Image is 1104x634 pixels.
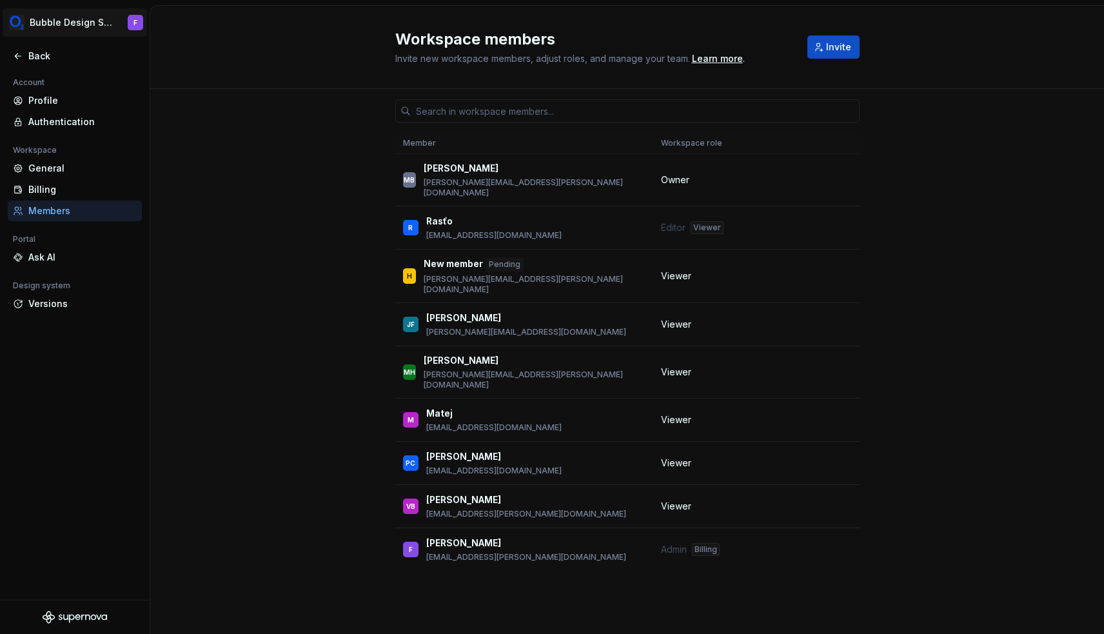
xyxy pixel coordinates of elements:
span: Owner [661,173,689,186]
div: Members [28,204,137,217]
div: Authentication [28,115,137,128]
svg: Supernova Logo [43,611,107,624]
span: Invite new workspace members, adjust roles, and manage your team. [395,53,690,64]
span: Viewer [661,500,691,513]
div: Design system [8,278,75,293]
p: [EMAIL_ADDRESS][DOMAIN_NAME] [426,422,562,433]
div: R [408,221,413,234]
a: Ask AI [8,247,142,268]
div: Account [8,75,50,90]
div: Pending [486,257,524,272]
div: PC [406,457,415,470]
input: Search in workspace members... [411,99,860,123]
p: [EMAIL_ADDRESS][DOMAIN_NAME] [426,466,562,476]
span: Viewer [661,318,691,331]
div: F [409,543,413,556]
p: [PERSON_NAME] [426,537,501,550]
p: [PERSON_NAME] [426,312,501,324]
div: F [133,17,137,28]
a: Members [8,201,142,221]
div: Portal [8,232,41,247]
p: [PERSON_NAME][EMAIL_ADDRESS][PERSON_NAME][DOMAIN_NAME] [424,177,646,198]
a: Billing [8,179,142,200]
a: Learn more [692,52,743,65]
div: JF [407,318,415,331]
span: Editor [661,221,685,234]
p: [EMAIL_ADDRESS][DOMAIN_NAME] [426,230,562,241]
span: Viewer [661,457,691,470]
button: Bubble Design SystemF [3,8,147,37]
p: [PERSON_NAME][EMAIL_ADDRESS][PERSON_NAME][DOMAIN_NAME] [424,274,646,295]
p: [PERSON_NAME] [426,493,501,506]
div: Workspace [8,143,62,158]
p: [PERSON_NAME] [426,450,501,463]
div: Versions [28,297,137,310]
a: Versions [8,293,142,314]
div: Profile [28,94,137,107]
a: Profile [8,90,142,111]
div: MB [404,173,415,186]
div: Billing [28,183,137,196]
div: H [407,270,412,282]
span: . [690,54,745,64]
p: [PERSON_NAME] [424,354,498,367]
button: Invite [807,35,860,59]
p: [PERSON_NAME] [424,162,498,175]
p: [EMAIL_ADDRESS][PERSON_NAME][DOMAIN_NAME] [426,552,626,562]
div: Bubble Design System [30,16,112,29]
div: General [28,162,137,175]
a: Authentication [8,112,142,132]
span: Invite [826,41,851,54]
div: Viewer [691,221,724,234]
div: MH [404,366,415,379]
p: [PERSON_NAME][EMAIL_ADDRESS][PERSON_NAME][DOMAIN_NAME] [424,370,646,390]
p: [EMAIL_ADDRESS][PERSON_NAME][DOMAIN_NAME] [426,509,626,519]
span: Viewer [661,270,691,282]
a: Back [8,46,142,66]
div: Back [28,50,137,63]
th: Workspace role [653,133,752,154]
div: VB [406,500,415,513]
th: Member [395,133,653,154]
div: Billing [692,543,720,556]
div: M [408,413,414,426]
p: [PERSON_NAME][EMAIL_ADDRESS][DOMAIN_NAME] [426,327,626,337]
img: 1a847f6c-1245-4c66-adf2-ab3a177fc91e.png [9,15,25,30]
span: Viewer [661,366,691,379]
p: Rasťo [426,215,453,228]
p: New member [424,257,483,272]
span: Admin [661,543,687,556]
div: Ask AI [28,251,137,264]
p: Matej [426,407,453,420]
h2: Workspace members [395,29,792,50]
a: General [8,158,142,179]
span: Viewer [661,413,691,426]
